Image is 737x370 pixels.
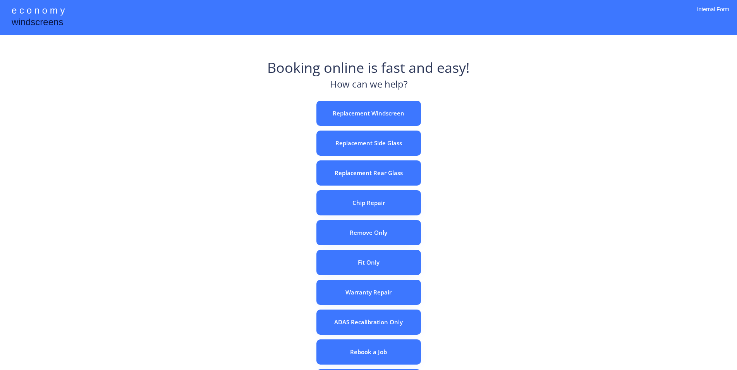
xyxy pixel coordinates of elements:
[12,15,63,31] div: windscreens
[316,160,421,186] button: Replacement Rear Glass
[316,310,421,335] button: ADAS Recalibration Only
[267,58,470,77] div: Booking online is fast and easy!
[316,339,421,365] button: Rebook a Job
[316,220,421,245] button: Remove Only
[330,77,407,95] div: How can we help?
[316,250,421,275] button: Fit Only
[316,190,421,215] button: Chip Repair
[316,101,421,126] button: Replacement Windscreen
[316,131,421,156] button: Replacement Side Glass
[12,4,65,19] div: e c o n o m y
[697,6,729,23] div: Internal Form
[316,280,421,305] button: Warranty Repair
